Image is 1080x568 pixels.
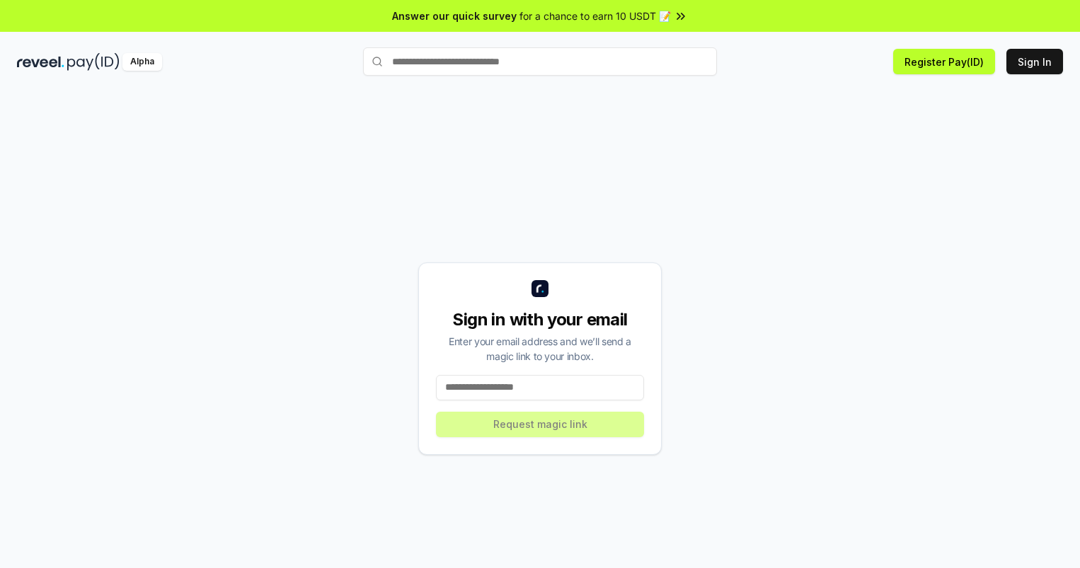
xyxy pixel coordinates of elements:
button: Sign In [1006,49,1063,74]
img: pay_id [67,53,120,71]
img: reveel_dark [17,53,64,71]
div: Enter your email address and we’ll send a magic link to your inbox. [436,334,644,364]
span: for a chance to earn 10 USDT 📝 [519,8,671,23]
div: Sign in with your email [436,308,644,331]
div: Alpha [122,53,162,71]
button: Register Pay(ID) [893,49,995,74]
img: logo_small [532,280,548,297]
span: Answer our quick survey [392,8,517,23]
